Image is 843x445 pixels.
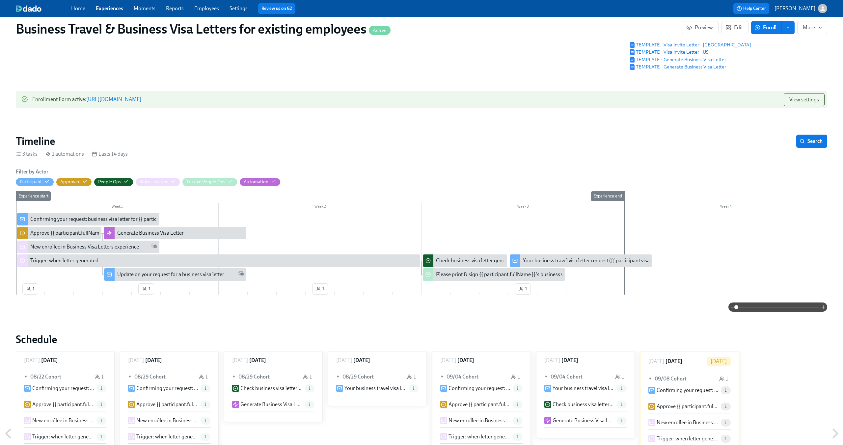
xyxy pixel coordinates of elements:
button: Help Center [733,3,769,14]
div: Approve {{ participant.fullName }}'s request for a business travel visa letter [30,229,197,237]
p: Check business visa letter generated for {{ participant.fullName }} ({{ participant.visaLetterDes... [553,401,614,408]
span: 1 [201,386,210,391]
div: Please print & sign {{ participant.fullName }}'s business visa letter ({{ participant.visaLetterD... [423,268,565,281]
p: New enrollee in Business Visa Letters experience [136,417,198,424]
div: Hide Automation [244,179,268,185]
span: 1 [96,402,106,407]
button: People Ops [94,178,133,186]
span: TEMPLATE - Visa Invite Letter - [GEOGRAPHIC_DATA] [630,41,751,48]
span: 1 [409,386,419,391]
div: Approve {{ participant.fullName }}'s request for a business travel visa letter [17,227,101,239]
button: 1 [138,283,154,295]
span: ▼ [544,373,549,380]
button: Automation [240,178,280,186]
a: Google DocumentTEMPLATE - Visa Invite Letter - US [630,49,708,55]
div: Hide Participant [20,179,42,185]
span: 1 [201,434,210,439]
div: Week 3 [421,203,624,212]
span: Work Email [238,271,244,278]
span: 1 [96,386,106,391]
h6: 08/29 Cohort [342,373,374,380]
span: ▼ [336,373,341,380]
div: Experience end [591,191,625,201]
h6: [DATE] [353,357,370,364]
p: [DATE] [24,357,40,364]
span: 1 [305,402,314,407]
span: 1 [617,418,627,423]
span: ▼ [232,373,237,380]
button: Enroll [751,21,781,34]
img: Google Document [630,49,635,55]
button: 1 [515,283,531,295]
span: Search [801,138,823,144]
p: Approve {{ participant.fullName }}'s request for a business travel visa letter [136,401,198,408]
h1: Business Travel & Business Visa Letters for existing employees [16,21,391,37]
p: New enrollee in Business Visa Letters experience [449,417,510,424]
span: 1 [513,434,523,439]
button: Preview [682,21,719,34]
button: Edit [721,21,748,34]
p: New enrollee in Business Visa Letters experience [657,419,718,426]
div: Week 2 [219,203,421,212]
h6: [DATE] [561,357,578,364]
h6: 09/04 Cohort [447,373,478,380]
div: Trigger: when letter generated [17,254,420,267]
p: Generate Business Visa Letter [553,417,614,424]
span: 1 [316,286,324,292]
span: 1 [721,388,731,393]
span: 1 [513,402,523,407]
p: Trigger: when letter generated [657,435,718,442]
h6: 08/29 Cohort [238,373,270,380]
span: 1 [617,386,627,391]
div: Lasts 14 days [92,150,128,158]
img: Google Document [630,57,635,63]
div: 1 [303,373,312,380]
h6: 09/08 Cohort [655,375,687,382]
p: Your business travel visa letter request ({{ participant.visaLetterDestinationCountry }}, {{ part... [553,385,614,392]
p: Approve {{ participant.fullName }}'s request for a business travel visa letter [32,401,94,408]
span: TEMPLATE - Visa Invite Letter - US [630,49,708,55]
p: Confirming your request: business visa letter for {{ participant.visaLetterDestinationCountry }} [449,385,510,392]
p: [DATE] [128,357,144,364]
div: Generate Business Visa Letter [104,227,246,239]
div: Week 4 [624,203,827,212]
span: 1 [513,418,523,423]
p: Trigger: when letter generated [32,433,94,440]
h6: [DATE] [41,357,58,364]
a: Home [71,5,85,12]
span: Active [369,28,391,33]
p: [DATE] [336,357,352,364]
div: 1 [719,375,728,382]
h6: [DATE] [249,357,266,364]
div: 1 [511,373,520,380]
p: [DATE] [440,357,456,364]
a: dado [16,5,71,12]
p: Confirming your request: business visa letter for {{ participant.visaLetterDestinationCountry }} [136,385,198,392]
div: New enrollee in Business Visa Letters experience [17,241,159,253]
a: Google DocumentTEMPLATE - Generate Business Visa Letter [630,56,726,63]
span: 1 [201,418,210,423]
a: Google DocumentTEMPLATE - Generate Business Visa Letter [630,64,726,70]
p: Approve {{ participant.fullName }}'s request for a business travel visa letter [449,401,510,408]
div: Your business travel visa letter request ({{ participant.visaLetterDestinationCountry }}, {{ part... [510,254,652,267]
span: ▼ [24,373,29,380]
div: Hide People Ops [98,179,121,185]
a: Review us on G2 [261,5,292,12]
img: dado [16,5,41,12]
button: enroll [781,21,795,34]
button: More [797,21,827,34]
span: 1 [96,434,106,439]
div: Week 1 [16,203,219,212]
div: 3 tasks [16,150,38,158]
p: Confirming your request: business visa letter for {{ participant.visaLetterDestinationCountry }} [657,387,718,394]
span: More [803,24,822,31]
span: View settings [789,96,819,103]
button: 1 [312,283,328,295]
p: [DATE] [648,358,664,365]
span: Preview [688,24,713,31]
span: 1 [305,386,314,391]
span: 1 [142,286,150,292]
div: Hide Approver [60,179,80,185]
span: 1 [721,420,731,425]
